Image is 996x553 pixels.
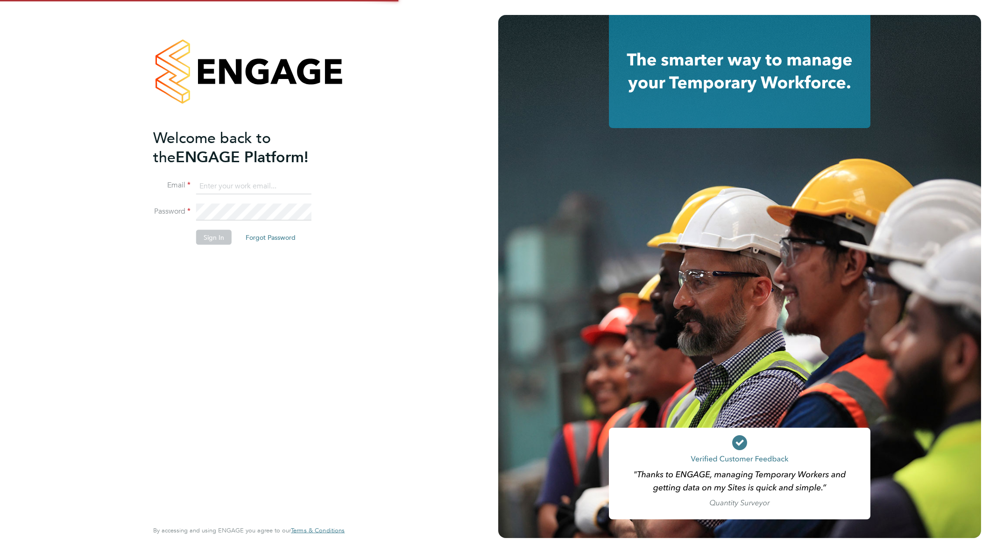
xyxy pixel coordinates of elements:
[291,527,345,534] a: Terms & Conditions
[153,129,271,166] span: Welcome back to the
[196,178,311,194] input: Enter your work email...
[153,128,335,166] h2: ENGAGE Platform!
[153,207,191,216] label: Password
[153,180,191,190] label: Email
[196,230,232,245] button: Sign In
[153,526,345,534] span: By accessing and using ENGAGE you agree to our
[238,230,303,245] button: Forgot Password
